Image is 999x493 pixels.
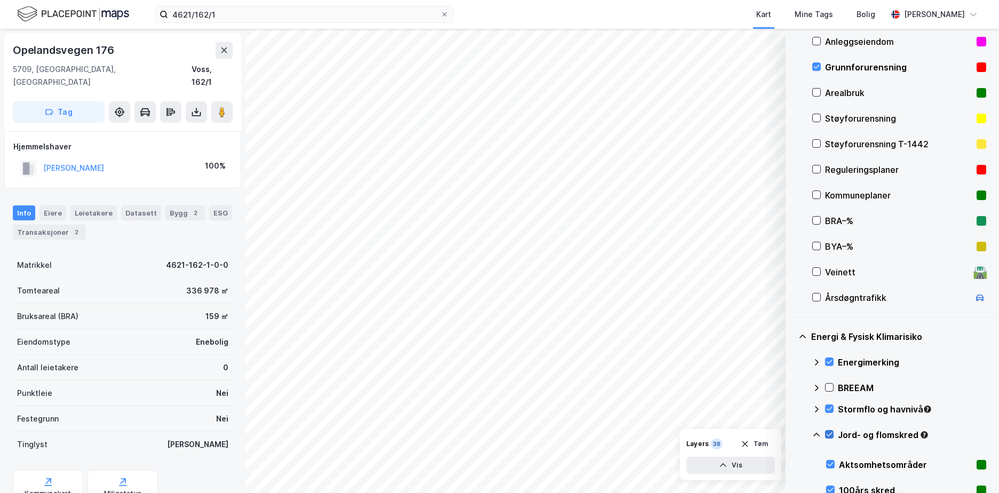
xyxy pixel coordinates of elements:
div: Jord- og flomskred [838,428,986,441]
div: Transaksjoner [13,225,86,240]
div: Energi & Fysisk Klimarisiko [811,330,986,343]
div: [PERSON_NAME] [167,438,228,451]
div: Nei [216,412,228,425]
div: Tomteareal [17,284,60,297]
div: 🛣️ [973,265,987,279]
iframe: Chat Widget [946,442,999,493]
div: Nei [216,387,228,400]
div: Støyforurensning T-1442 [825,138,972,150]
div: Arealbruk [825,86,972,99]
div: Bolig [857,8,875,21]
div: Leietakere [70,205,117,220]
div: Enebolig [196,336,228,348]
div: Voss, 162/1 [192,63,233,89]
div: ESG [209,205,232,220]
div: Info [13,205,35,220]
div: Eiere [39,205,66,220]
div: BREEAM [838,381,986,394]
button: Tøm [734,435,775,452]
div: Eiendomstype [17,336,70,348]
div: [PERSON_NAME] [904,8,965,21]
div: Bruksareal (BRA) [17,310,78,323]
div: 2 [190,208,201,218]
div: Punktleie [17,387,52,400]
div: Energimerking [838,356,986,369]
div: BRA–% [825,214,972,227]
div: Bygg [165,205,205,220]
div: Veinett [825,266,969,279]
div: 100% [205,160,226,172]
img: logo.f888ab2527a4732fd821a326f86c7f29.svg [17,5,129,23]
div: 38 [711,439,723,449]
input: Søk på adresse, matrikkel, gårdeiere, leietakere eller personer [168,6,440,22]
div: 159 ㎡ [205,310,228,323]
div: Antall leietakere [17,361,78,374]
div: Tooltip anchor [923,404,932,414]
div: Kommuneplaner [825,189,972,202]
div: Aktsomhetsområder [839,458,972,471]
div: Støyforurensning [825,112,972,125]
div: Tooltip anchor [919,430,929,440]
div: Datasett [121,205,161,220]
div: 0 [223,361,228,374]
div: Årsdøgntrafikk [825,291,969,304]
button: Vis [686,457,775,474]
div: Layers [686,440,709,448]
div: Opelandsvegen 176 [13,42,116,59]
div: Stormflo og havnivå [838,403,986,416]
div: Matrikkel [17,259,52,272]
button: Tag [13,101,105,123]
div: 5709, [GEOGRAPHIC_DATA], [GEOGRAPHIC_DATA] [13,63,192,89]
div: Grunnforurensning [825,61,972,74]
div: Kart [756,8,771,21]
div: 2 [71,227,82,237]
div: Anleggseiendom [825,35,972,48]
div: 336 978 ㎡ [186,284,228,297]
div: 4621-162-1-0-0 [166,259,228,272]
div: Reguleringsplaner [825,163,972,176]
div: Mine Tags [795,8,833,21]
div: Festegrunn [17,412,59,425]
div: Tinglyst [17,438,47,451]
div: Hjemmelshaver [13,140,232,153]
div: BYA–% [825,240,972,253]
